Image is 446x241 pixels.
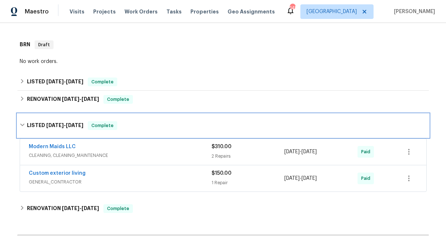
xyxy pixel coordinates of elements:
span: $150.00 [212,171,232,176]
span: Complete [104,96,132,103]
span: - [62,96,99,102]
h6: LISTED [27,78,83,86]
span: [DATE] [46,79,64,84]
span: [GEOGRAPHIC_DATA] [307,8,357,15]
span: - [284,175,317,182]
span: [DATE] [82,206,99,211]
span: Properties [190,8,219,15]
span: [DATE] [284,149,300,154]
span: [DATE] [284,176,300,181]
span: - [46,123,83,128]
span: Complete [104,205,132,212]
span: [DATE] [66,79,83,84]
span: [DATE] [301,149,317,154]
span: $310.00 [212,144,232,149]
h6: LISTED [27,121,83,130]
span: [DATE] [46,123,64,128]
span: Tasks [166,9,182,14]
span: Geo Assignments [228,8,275,15]
div: RENOVATION [DATE]-[DATE]Complete [17,91,429,108]
span: [DATE] [66,123,83,128]
div: RENOVATION [DATE]-[DATE]Complete [17,200,429,217]
span: Work Orders [125,8,158,15]
span: - [62,206,99,211]
div: 1 Repair [212,179,285,186]
span: [DATE] [301,176,317,181]
span: - [284,148,317,155]
a: Modern Maids LLC [29,144,76,149]
span: Paid [361,175,373,182]
span: Complete [88,78,117,86]
span: Projects [93,8,116,15]
div: LISTED [DATE]-[DATE]Complete [17,114,429,137]
span: [DATE] [62,206,79,211]
span: [DATE] [82,96,99,102]
span: - [46,79,83,84]
h6: RENOVATION [27,204,99,213]
span: Visits [70,8,84,15]
span: Maestro [25,8,49,15]
div: LISTED [DATE]-[DATE]Complete [17,73,429,91]
span: [PERSON_NAME] [391,8,435,15]
span: GENERAL_CONTRACTOR [29,178,212,186]
div: BRN Draft [17,33,429,56]
h6: RENOVATION [27,95,99,104]
span: CLEANING, CLEANING_MAINTENANCE [29,152,212,159]
span: [DATE] [62,96,79,102]
div: No work orders. [20,58,427,65]
span: Complete [88,122,117,129]
span: Paid [361,148,373,155]
div: 145 [290,4,295,12]
div: 2 Repairs [212,153,285,160]
a: Custom exterior living [29,171,86,176]
span: Draft [35,41,53,48]
h6: BRN [20,40,30,49]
